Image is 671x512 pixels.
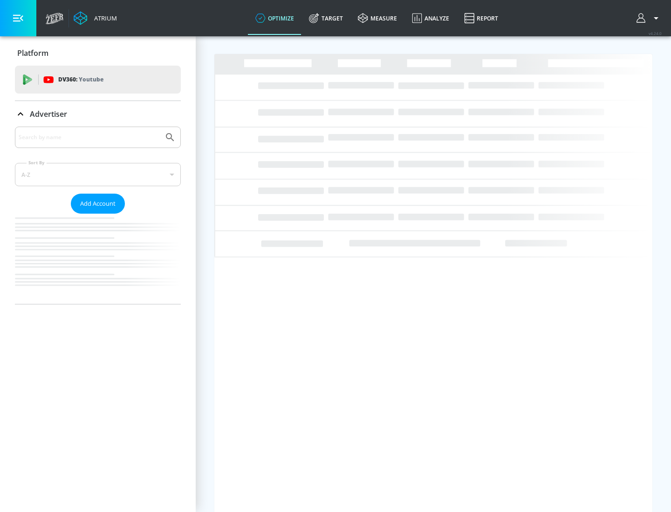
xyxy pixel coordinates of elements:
[79,74,103,84] p: Youtube
[15,127,181,304] div: Advertiser
[19,131,160,143] input: Search by name
[71,194,125,214] button: Add Account
[15,66,181,94] div: DV360: Youtube
[248,1,301,35] a: optimize
[27,160,47,166] label: Sort By
[30,109,67,119] p: Advertiser
[80,198,116,209] span: Add Account
[15,101,181,127] div: Advertiser
[17,48,48,58] p: Platform
[90,14,117,22] div: Atrium
[74,11,117,25] a: Atrium
[58,74,103,85] p: DV360:
[15,214,181,304] nav: list of Advertiser
[457,1,506,35] a: Report
[15,40,181,66] div: Platform
[350,1,404,35] a: measure
[404,1,457,35] a: Analyze
[649,31,662,36] span: v 4.24.0
[15,163,181,186] div: A-Z
[301,1,350,35] a: Target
